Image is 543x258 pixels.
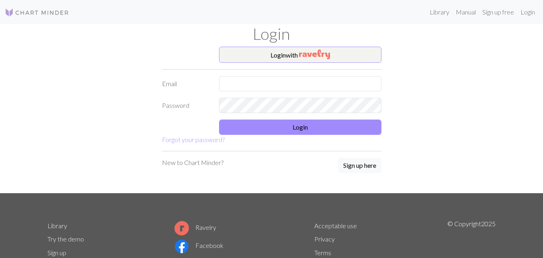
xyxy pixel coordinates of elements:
img: Facebook logo [174,239,189,254]
a: Sign up here [338,158,381,174]
a: Forgot your password? [162,136,225,143]
a: Try the demo [47,235,84,243]
a: Library [426,4,453,20]
img: Ravelry logo [174,221,189,235]
a: Login [517,4,538,20]
a: Privacy [314,235,335,243]
img: Ravelry [299,50,330,59]
label: Email [157,76,215,91]
a: Ravelry [174,223,216,231]
a: Manual [453,4,479,20]
button: Sign up here [338,158,381,173]
a: Facebook [174,241,223,249]
a: Sign up free [479,4,517,20]
label: Password [157,98,215,113]
button: Login [219,120,381,135]
p: New to Chart Minder? [162,158,223,167]
h1: Login [43,24,501,43]
button: Loginwith [219,47,381,63]
a: Terms [314,249,331,256]
a: Sign up [47,249,66,256]
a: Acceptable use [314,222,357,229]
img: Logo [5,8,69,17]
a: Library [47,222,67,229]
